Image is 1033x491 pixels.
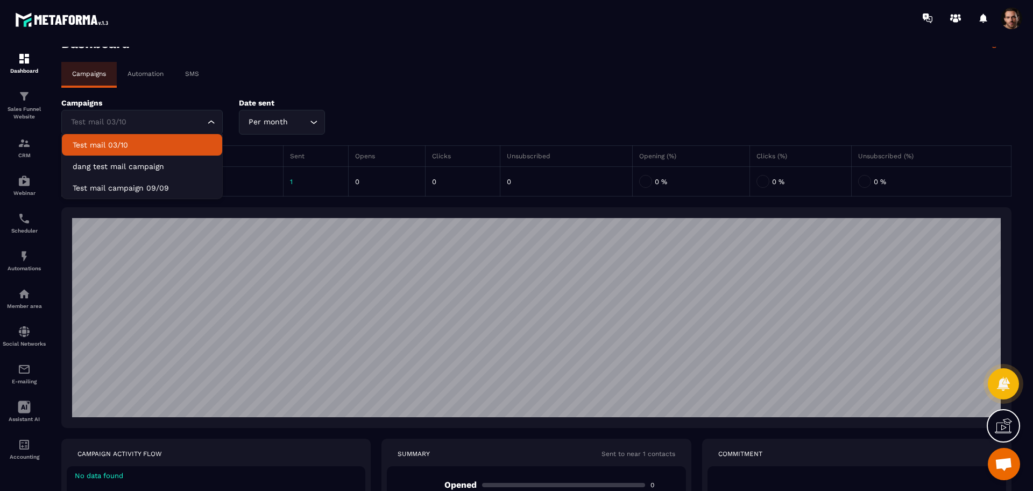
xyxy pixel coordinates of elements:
[68,116,205,128] input: Search for option
[3,106,46,121] p: Sales Funnel Website
[18,90,31,103] img: formation
[15,10,112,30] img: logo
[73,161,211,172] p: dang test mail campaign
[77,450,162,458] p: CAMPAIGN ACTIVITY FLOW
[75,472,357,480] p: No data found
[749,146,852,167] th: Clicks (%)
[3,430,46,468] a: accountantaccountantAccounting
[426,146,500,167] th: Clicks
[718,450,762,458] p: COMMITMENT
[650,481,678,489] p: 0
[602,450,675,458] p: Sent to near 1 contacts
[18,363,31,376] img: email
[3,242,46,279] a: automationsautomationsAutomations
[348,167,426,197] td: 0
[18,174,31,187] img: automations
[3,317,46,355] a: social-networksocial-networkSocial Networks
[284,167,348,197] td: 1
[18,287,31,300] img: automations
[348,146,426,167] th: Opens
[128,70,164,78] p: Automation
[3,129,46,166] a: formationformationCRM
[246,116,290,128] span: Per month
[756,173,845,190] div: 0 %
[239,99,373,107] p: Date sent
[632,146,749,167] th: Opening (%)
[72,70,106,78] p: Campaigns
[3,152,46,158] p: CRM
[3,82,46,129] a: formationformationSales Funnel Website
[988,448,1020,480] div: Mở cuộc trò chuyện
[284,146,348,167] th: Sent
[18,52,31,65] img: formation
[3,228,46,234] p: Scheduler
[395,480,477,490] p: opened
[500,146,633,167] th: Unsubscribed
[3,204,46,242] a: schedulerschedulerScheduler
[61,99,223,107] p: Campaigns
[18,325,31,338] img: social-network
[3,68,46,74] p: Dashboard
[61,110,223,135] div: Search for option
[3,279,46,317] a: automationsautomationsMember area
[73,183,211,193] p: Test mail campaign 09/09
[500,167,633,197] td: 0
[3,378,46,384] p: E-mailing
[18,438,31,451] img: accountant
[426,167,500,197] td: 0
[3,303,46,309] p: Member area
[3,166,46,204] a: automationsautomationsWebinar
[3,44,46,82] a: formationformationDashboard
[3,416,46,422] p: Assistant AI
[239,110,325,135] div: Search for option
[852,146,1011,167] th: Unsubscribed (%)
[18,137,31,150] img: formation
[290,116,307,128] input: Search for option
[18,212,31,225] img: scheduler
[18,250,31,263] img: automations
[3,392,46,430] a: Assistant AI
[3,454,46,460] p: Accounting
[3,190,46,196] p: Webinar
[3,355,46,392] a: emailemailE-mailing
[858,173,1004,190] div: 0 %
[639,173,743,190] div: 0 %
[3,341,46,347] p: Social Networks
[398,450,430,458] p: SUMMARY
[73,139,211,150] p: Test mail 03/10
[3,265,46,271] p: Automations
[185,70,199,78] p: SMS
